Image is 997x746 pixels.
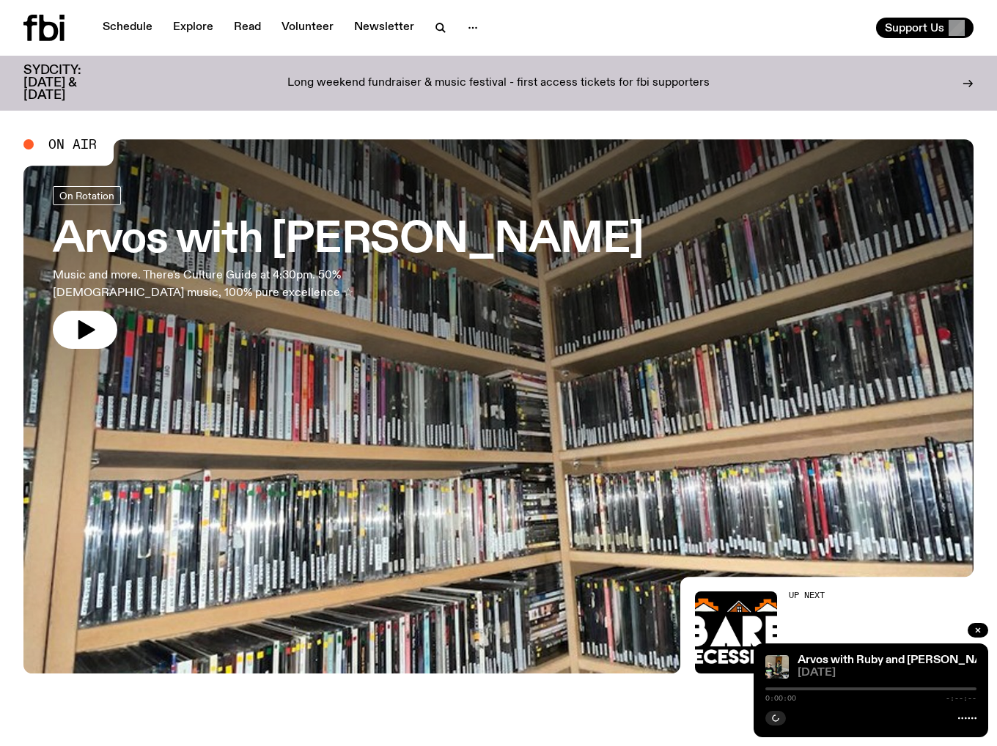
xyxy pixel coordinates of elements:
a: Explore [164,18,222,38]
span: [DATE] [798,668,976,679]
span: On Air [48,138,97,151]
a: Schedule [94,18,161,38]
h2: Up Next [789,591,965,599]
a: Volunteer [273,18,342,38]
button: Support Us [876,18,974,38]
p: Music and more. There's Culture Guide at 4:30pm. 50% [DEMOGRAPHIC_DATA] music, 100% pure excellen... [53,267,428,302]
a: A corner shot of the fbi music library [23,139,974,673]
span: On Rotation [59,190,114,201]
a: Read [225,18,270,38]
span: -:--:-- [946,695,976,702]
h3: SYDCITY: [DATE] & [DATE] [23,64,117,102]
img: Ruby wears a Collarbones t shirt and pretends to play the DJ decks, Al sings into a pringles can.... [765,655,789,679]
span: 0:00:00 [765,695,796,702]
h3: Arvos with [PERSON_NAME] [53,220,644,261]
span: Support Us [885,21,944,34]
a: Newsletter [345,18,423,38]
p: Long weekend fundraiser & music festival - first access tickets for fbi supporters [287,77,710,90]
a: On Rotation [53,186,121,205]
img: Bare Necessities [695,591,777,673]
a: Arvos with [PERSON_NAME]Music and more. There's Culture Guide at 4:30pm. 50% [DEMOGRAPHIC_DATA] m... [53,186,644,349]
